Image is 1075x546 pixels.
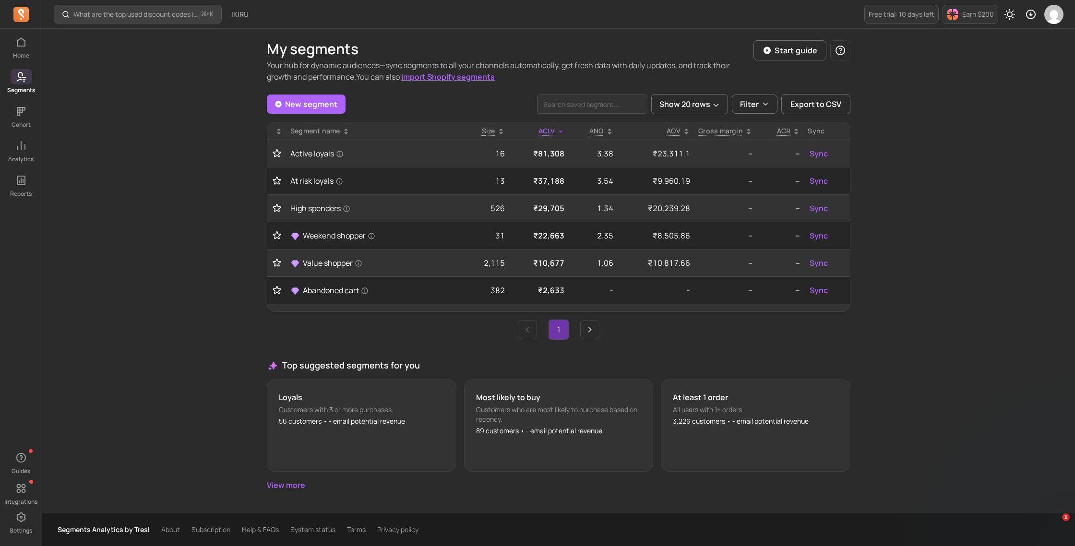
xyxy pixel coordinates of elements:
[271,149,283,158] button: Toggle favorite
[54,5,222,24] button: What are the top used discount codes in my campaigns?⌘+K
[231,10,249,19] span: IKIRU
[777,126,791,136] p: ACR
[12,467,30,475] p: Guides
[290,126,457,136] div: Segment name
[673,405,838,415] p: All users with 1+ orders
[513,257,565,269] p: ₹10,677
[753,40,826,60] button: Start guide
[271,203,283,213] button: Toggle favorite
[210,11,214,18] kbd: K
[161,525,180,534] a: About
[356,71,495,82] span: You can also
[290,525,335,534] a: System status
[267,320,850,340] ul: Pagination
[698,148,752,159] p: --
[191,525,230,534] a: Subscription
[810,285,828,296] span: Sync
[226,6,254,23] button: IKIRU
[549,320,568,339] a: Page 1 is your current page
[781,94,850,114] button: Export to CSV
[10,527,32,534] p: Settings
[58,525,150,534] p: Segments Analytics by Tresl
[760,230,800,241] p: --
[621,257,690,269] p: ₹10,817.66
[760,148,800,159] p: --
[513,202,565,214] p: ₹29,705
[267,95,346,114] a: New segment
[790,98,841,110] span: Export to CSV
[808,126,846,136] div: Sync
[202,9,214,19] span: +
[290,175,457,187] a: At risk loyals
[1062,513,1070,521] span: 1
[267,359,850,372] h3: Top suggested segments for you
[279,392,444,403] p: Loyals
[11,448,32,477] button: Guides
[482,126,495,135] span: Size
[201,9,206,21] kbd: ⌘
[347,525,366,534] a: Terms
[513,148,565,159] p: ₹81,308
[290,230,457,241] a: Weekend shopper
[279,416,444,426] p: 56 customers • - email potential revenue
[465,148,504,159] p: 16
[303,230,375,241] span: Weekend shopper
[465,257,504,269] p: 2,115
[572,230,613,241] p: 2.35
[465,285,504,296] p: 382
[572,257,613,269] p: 1.06
[808,146,830,161] button: Sync
[538,126,555,135] span: ACLV
[621,285,690,296] p: -
[698,126,743,136] p: Gross margin
[303,257,362,269] span: Value shopper
[465,230,504,241] p: 31
[962,10,994,19] p: Earn $200
[732,95,777,114] button: Filter
[572,202,613,214] p: 1.34
[401,71,495,82] a: import Shopify segments
[760,202,800,214] p: --
[476,405,642,424] p: Customers who are most likely to purchase based on recency.
[808,201,830,216] button: Sync
[572,285,613,296] p: -
[810,230,828,241] span: Sync
[808,255,830,271] button: Sync
[267,59,753,83] p: Your hub for dynamic audiences—sync segments to all your channels automatically, get fresh data w...
[476,426,642,436] p: 89 customers • - email potential revenue
[698,285,752,296] p: --
[651,94,728,114] button: Show 20 rows
[8,155,34,163] p: Analytics
[698,257,752,269] p: --
[1044,5,1063,24] img: avatar
[864,5,939,24] a: Free trial: 10 days left
[621,202,690,214] p: ₹20,239.28
[572,175,613,187] p: 3.54
[303,285,369,296] span: Abandoned cart
[580,320,599,339] a: Next page
[290,148,457,159] a: Active loyals
[513,285,565,296] p: ₹2,633
[760,257,800,269] p: --
[673,392,838,403] p: At least 1 order
[290,257,457,269] a: Value shopper
[4,498,37,506] p: Integrations
[290,202,457,214] a: High spenders
[1042,513,1065,536] iframe: Intercom live chat
[760,175,800,187] p: --
[775,45,817,56] p: Start guide
[808,228,830,243] button: Sync
[271,285,283,295] button: Toggle favorite
[808,283,830,298] button: Sync
[621,175,690,187] p: ₹9,960.19
[589,126,604,135] span: ANO
[7,86,35,94] p: Segments
[13,52,29,59] p: Home
[572,148,613,159] p: 3.38
[943,5,998,24] button: Earn $200
[518,320,537,339] a: Previous page
[465,175,504,187] p: 13
[12,121,31,129] p: Cohort
[869,10,934,19] p: Free trial: 10 days left
[377,525,418,534] a: Privacy policy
